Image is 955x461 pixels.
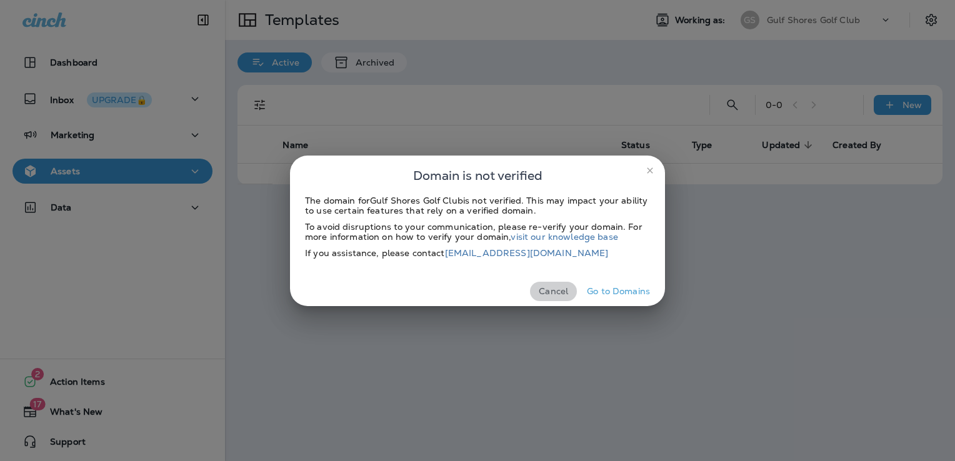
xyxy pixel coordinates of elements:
button: Cancel [530,282,577,301]
a: visit our knowledge base [511,231,617,242]
button: Go to Domains [582,282,655,301]
button: close [640,161,660,181]
a: [EMAIL_ADDRESS][DOMAIN_NAME] [445,247,609,259]
div: The domain for Gulf Shores Golf Club is not verified. This may impact your ability to use certain... [305,196,650,216]
div: To avoid disruptions to your communication, please re-verify your domain. For more information on... [305,222,650,242]
div: If you assistance, please contact [305,248,650,258]
span: Domain is not verified [413,166,542,186]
